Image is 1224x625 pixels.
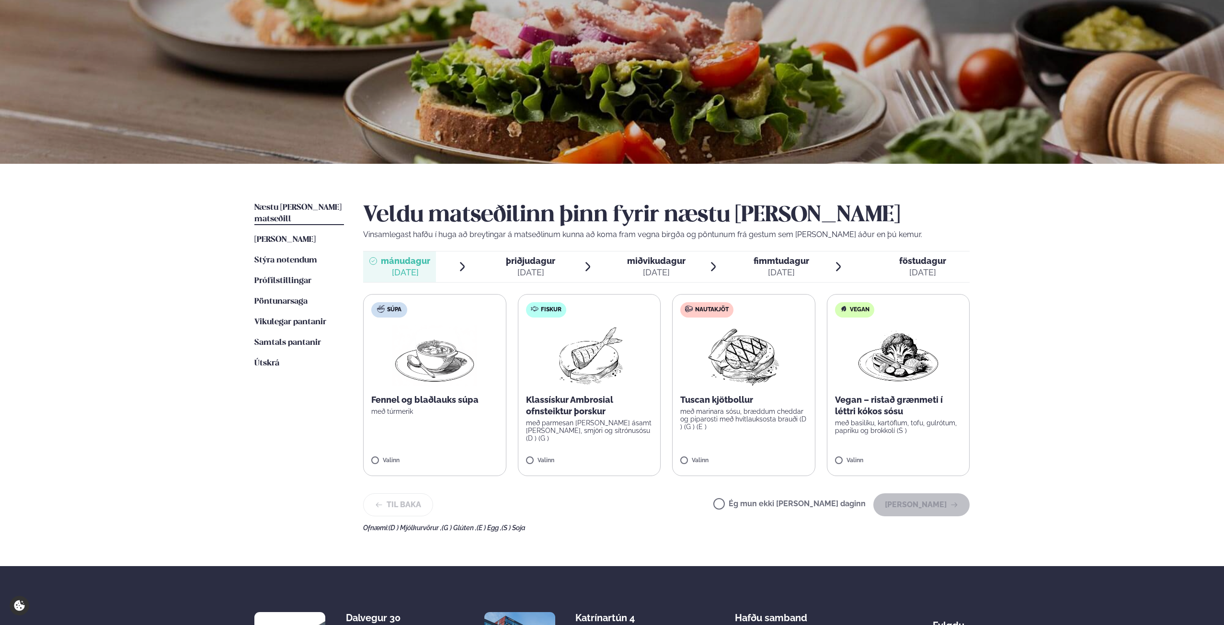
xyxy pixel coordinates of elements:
[254,204,342,223] span: Næstu [PERSON_NAME] matseðill
[254,275,311,287] a: Prófílstillingar
[254,236,316,244] span: [PERSON_NAME]
[442,524,477,532] span: (G ) Glúten ,
[873,493,970,516] button: [PERSON_NAME]
[506,256,555,266] span: þriðjudagur
[835,394,962,417] p: Vegan – ristað grænmeti í léttri kókos sósu
[10,596,29,615] a: Cookie settings
[389,524,442,532] span: (D ) Mjólkurvörur ,
[254,234,316,246] a: [PERSON_NAME]
[835,419,962,434] p: með basilíku, kartöflum, tofu, gulrótum, papriku og brokkolí (S )
[502,524,526,532] span: (S ) Soja
[254,256,317,264] span: Stýra notendum
[254,358,279,369] a: Útskrá
[506,267,555,278] div: [DATE]
[254,296,308,307] a: Pöntunarsaga
[363,493,433,516] button: Til baka
[254,318,326,326] span: Vikulegar pantanir
[541,306,561,314] span: Fiskur
[575,612,652,624] div: Katrínartún 4
[680,408,807,431] p: með marinara sósu, bræddum cheddar og piparosti með hvítlauksosta brauði (D ) (G ) (E )
[701,325,786,386] img: Beef-Meat.png
[346,612,422,624] div: Dalvegur 30
[392,325,477,386] img: Soup.png
[381,256,430,266] span: mánudagur
[754,267,809,278] div: [DATE]
[371,408,498,415] p: með túrmerik
[627,267,686,278] div: [DATE]
[254,317,326,328] a: Vikulegar pantanir
[387,306,401,314] span: Súpa
[526,419,653,442] p: með parmesan [PERSON_NAME] ásamt [PERSON_NAME], smjöri og sítrónusósu (D ) (G )
[840,305,847,313] img: Vegan.svg
[254,359,279,367] span: Útskrá
[627,256,686,266] span: miðvikudagur
[381,267,430,278] div: [DATE]
[850,306,869,314] span: Vegan
[531,305,538,313] img: fish.svg
[254,277,311,285] span: Prófílstillingar
[547,325,631,386] img: Fish.png
[254,202,344,225] a: Næstu [PERSON_NAME] matseðill
[735,604,807,624] span: Hafðu samband
[899,267,946,278] div: [DATE]
[363,524,970,532] div: Ofnæmi:
[477,524,502,532] span: (E ) Egg ,
[363,229,970,240] p: Vinsamlegast hafðu í huga að breytingar á matseðlinum kunna að koma fram vegna birgða og pöntunum...
[680,394,807,406] p: Tuscan kjötbollur
[254,339,321,347] span: Samtals pantanir
[254,337,321,349] a: Samtals pantanir
[754,256,809,266] span: fimmtudagur
[526,394,653,417] p: Klassískur Ambrosial ofnsteiktur þorskur
[695,306,729,314] span: Nautakjöt
[899,256,946,266] span: föstudagur
[363,202,970,229] h2: Veldu matseðilinn þinn fyrir næstu [PERSON_NAME]
[371,394,498,406] p: Fennel og blaðlauks súpa
[377,305,385,313] img: soup.svg
[254,255,317,266] a: Stýra notendum
[685,305,693,313] img: beef.svg
[856,325,940,386] img: Vegan.png
[254,297,308,306] span: Pöntunarsaga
